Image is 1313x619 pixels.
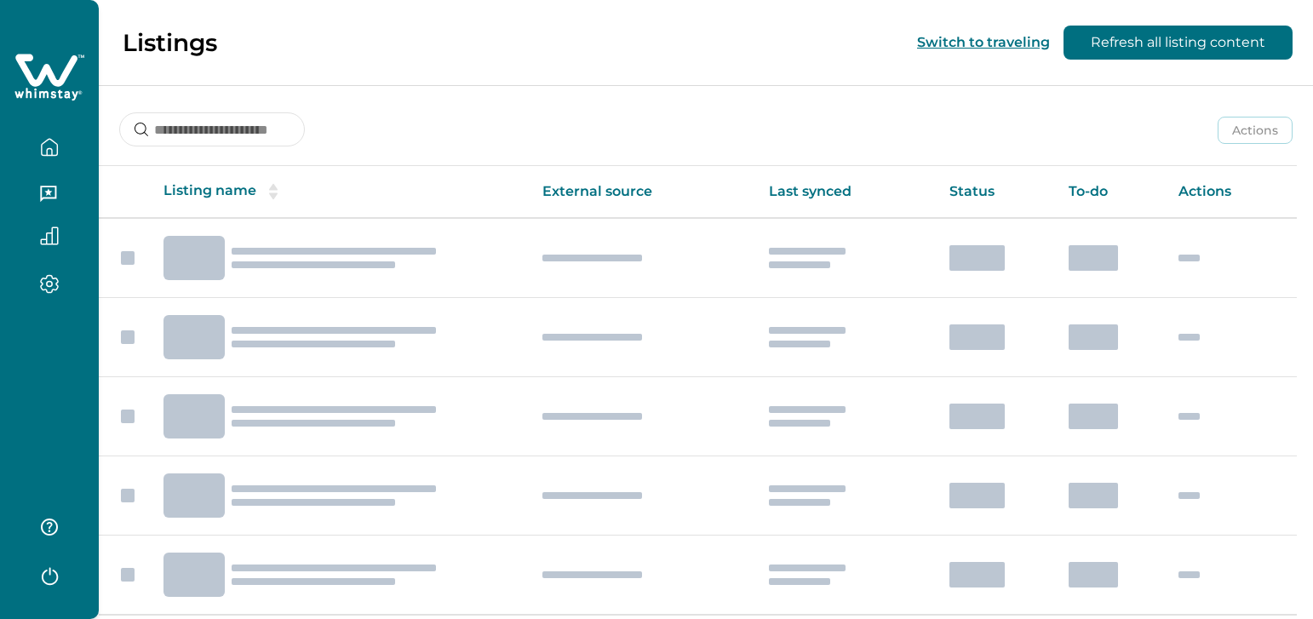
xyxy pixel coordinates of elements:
[256,183,290,200] button: sorting
[1055,166,1165,218] th: To-do
[529,166,754,218] th: External source
[150,166,529,218] th: Listing name
[1165,166,1297,218] th: Actions
[123,28,217,57] p: Listings
[1218,117,1293,144] button: Actions
[1064,26,1293,60] button: Refresh all listing content
[936,166,1055,218] th: Status
[755,166,937,218] th: Last synced
[917,34,1050,50] button: Switch to traveling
